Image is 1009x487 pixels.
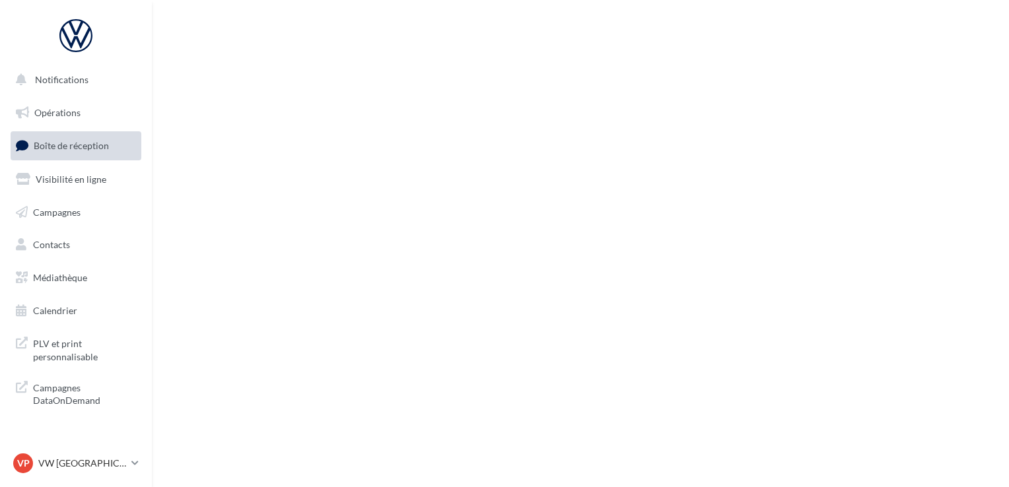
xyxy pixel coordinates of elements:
span: Notifications [35,74,88,85]
a: PLV et print personnalisable [8,329,144,368]
a: VP VW [GEOGRAPHIC_DATA] 13 [11,451,141,476]
a: Boîte de réception [8,131,144,160]
a: Calendrier [8,297,144,325]
span: VP [17,457,30,470]
a: Campagnes DataOnDemand [8,373,144,412]
a: Médiathèque [8,264,144,292]
span: PLV et print personnalisable [33,335,136,363]
a: Campagnes [8,199,144,226]
span: Campagnes [33,206,81,217]
span: Calendrier [33,305,77,316]
span: Visibilité en ligne [36,174,106,185]
p: VW [GEOGRAPHIC_DATA] 13 [38,457,126,470]
a: Visibilité en ligne [8,166,144,193]
span: Médiathèque [33,272,87,283]
span: Contacts [33,239,70,250]
a: Contacts [8,231,144,259]
span: Campagnes DataOnDemand [33,379,136,407]
button: Notifications [8,66,139,94]
a: Opérations [8,99,144,127]
span: Boîte de réception [34,140,109,151]
span: Opérations [34,107,81,118]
